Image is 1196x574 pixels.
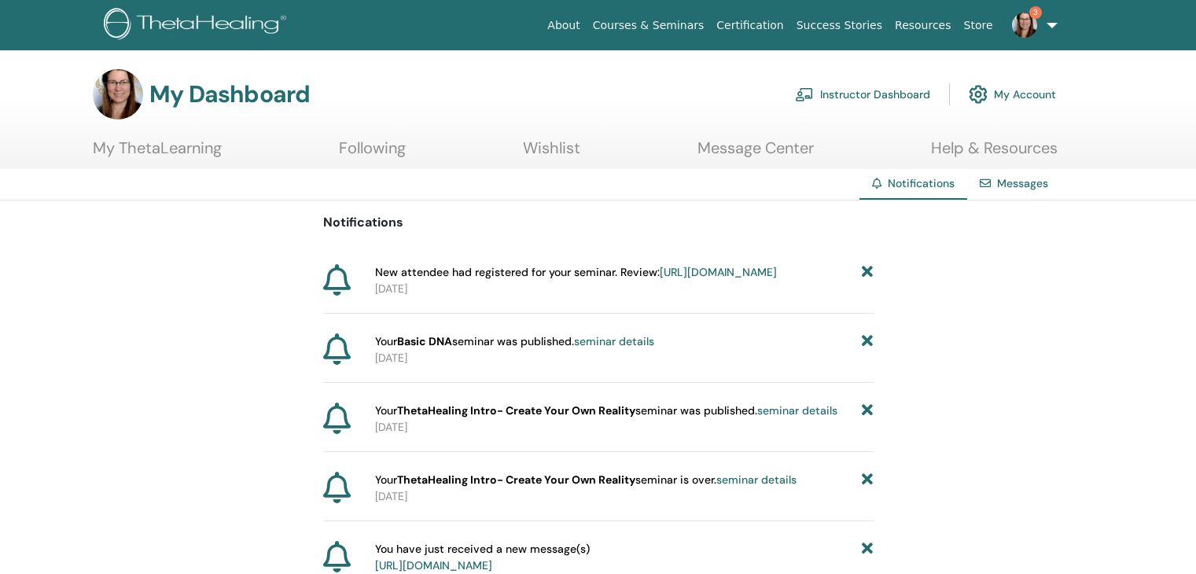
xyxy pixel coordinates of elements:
[375,350,874,366] p: [DATE]
[969,77,1056,112] a: My Account
[969,81,988,108] img: cog.svg
[397,334,452,348] strong: Basic DNA
[757,403,837,418] a: seminar details
[795,87,814,101] img: chalkboard-teacher.svg
[1012,13,1037,38] img: default.jpg
[397,403,635,418] strong: ThetaHealing Intro- Create Your Own Reality
[149,80,310,109] h3: My Dashboard
[574,334,654,348] a: seminar details
[375,558,492,572] a: [URL][DOMAIN_NAME]
[375,264,777,281] span: New attendee had registered for your seminar. Review:
[795,77,930,112] a: Instructor Dashboard
[523,138,580,169] a: Wishlist
[710,11,789,40] a: Certification
[375,541,590,574] span: You have just received a new message(s)
[397,473,635,487] strong: ThetaHealing Intro- Create Your Own Reality
[323,213,874,232] p: Notifications
[339,138,406,169] a: Following
[375,281,874,297] p: [DATE]
[104,8,292,43] img: logo.png
[888,176,955,190] span: Notifications
[716,473,797,487] a: seminar details
[375,488,874,505] p: [DATE]
[889,11,958,40] a: Resources
[93,138,222,169] a: My ThetaLearning
[697,138,814,169] a: Message Center
[93,69,143,120] img: default.jpg
[790,11,889,40] a: Success Stories
[541,11,586,40] a: About
[1029,6,1042,19] span: 3
[587,11,711,40] a: Courses & Seminars
[375,472,797,488] span: Your seminar is over.
[375,419,874,436] p: [DATE]
[958,11,999,40] a: Store
[375,333,654,350] span: Your seminar was published.
[997,176,1048,190] a: Messages
[931,138,1058,169] a: Help & Resources
[660,265,777,279] a: [URL][DOMAIN_NAME]
[375,403,837,419] span: Your seminar was published.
